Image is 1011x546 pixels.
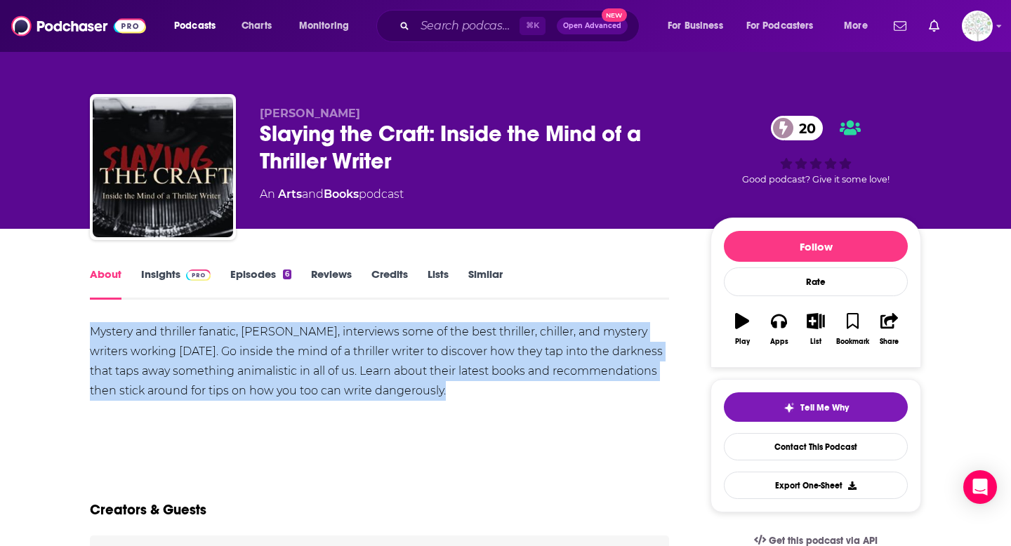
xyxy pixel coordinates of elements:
[230,267,291,300] a: Episodes6
[141,267,211,300] a: InsightsPodchaser Pro
[390,10,653,42] div: Search podcasts, credits, & more...
[11,13,146,39] img: Podchaser - Follow, Share and Rate Podcasts
[724,472,908,499] button: Export One-Sheet
[834,15,885,37] button: open menu
[186,269,211,281] img: Podchaser Pro
[724,304,760,354] button: Play
[798,304,834,354] button: List
[785,116,823,140] span: 20
[770,338,788,346] div: Apps
[737,15,834,37] button: open menu
[311,267,352,300] a: Reviews
[962,11,993,41] img: User Profile
[658,15,741,37] button: open menu
[260,107,360,120] span: [PERSON_NAME]
[90,267,121,300] a: About
[289,15,367,37] button: open menu
[834,304,871,354] button: Bookmark
[724,267,908,296] div: Rate
[735,338,750,346] div: Play
[232,15,280,37] a: Charts
[299,16,349,36] span: Monitoring
[415,15,520,37] input: Search podcasts, credits, & more...
[923,14,945,38] a: Show notifications dropdown
[302,187,324,201] span: and
[760,304,797,354] button: Apps
[800,402,849,413] span: Tell Me Why
[668,16,723,36] span: For Business
[784,402,795,413] img: tell me why sparkle
[260,186,404,203] div: An podcast
[164,15,234,37] button: open menu
[283,269,291,279] div: 6
[602,8,627,22] span: New
[880,338,899,346] div: Share
[242,16,272,36] span: Charts
[844,16,868,36] span: More
[724,392,908,422] button: tell me why sparkleTell Me Why
[428,267,449,300] a: Lists
[278,187,302,201] a: Arts
[746,16,814,36] span: For Podcasters
[962,11,993,41] span: Logged in as WunderTanya
[888,14,912,38] a: Show notifications dropdown
[324,187,359,201] a: Books
[963,470,997,504] div: Open Intercom Messenger
[771,116,823,140] a: 20
[742,174,890,185] span: Good podcast? Give it some love!
[174,16,216,36] span: Podcasts
[371,267,408,300] a: Credits
[520,17,546,35] span: ⌘ K
[810,338,821,346] div: List
[836,338,869,346] div: Bookmark
[90,322,669,401] div: Mystery and thriller fanatic, [PERSON_NAME], interviews some of the best thriller, chiller, and m...
[468,267,503,300] a: Similar
[93,97,233,237] img: Slaying the Craft: Inside the Mind of a Thriller Writer
[557,18,628,34] button: Open AdvancedNew
[711,107,921,194] div: 20Good podcast? Give it some love!
[563,22,621,29] span: Open Advanced
[724,433,908,460] a: Contact This Podcast
[871,304,908,354] button: Share
[724,231,908,262] button: Follow
[90,501,206,519] h2: Creators & Guests
[962,11,993,41] button: Show profile menu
